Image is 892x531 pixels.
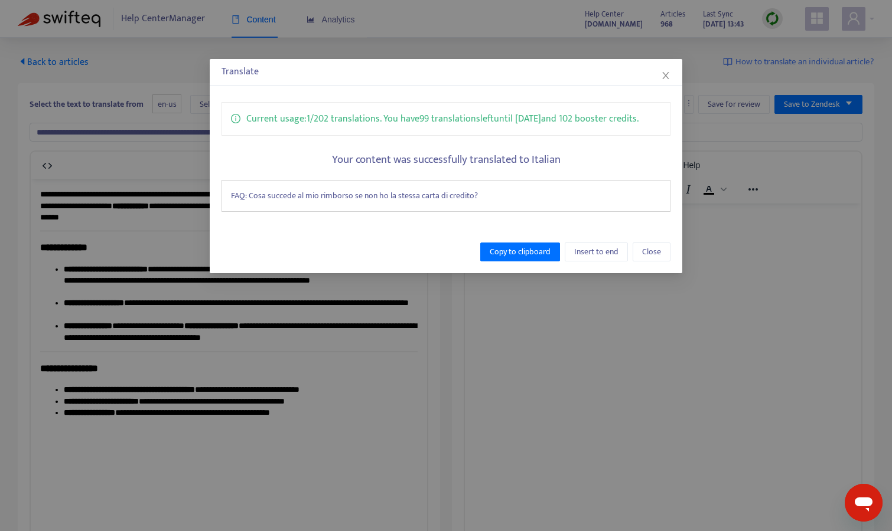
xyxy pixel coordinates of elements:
button: Copy to clipboard [480,242,560,261]
div: FAQ: Cosa succede al mio rimborso se non ho la stessa carta di credito? [222,180,670,212]
button: Insert to end [565,242,628,261]
button: Close [659,69,672,82]
body: Rich Text Area. Press ALT-0 for help. [9,9,387,21]
div: Translate [222,65,670,79]
span: info-circle [231,112,240,123]
span: Close [642,245,661,258]
body: Rich Text Area. Press ALT-0 for help. [9,9,387,240]
span: close [661,71,670,80]
iframe: Button to launch messaging window [845,484,883,522]
span: Insert to end [574,245,618,258]
p: Current usage: 1 / 202 translations . You have 99 translations left until [DATE] and 102 booster ... [246,112,639,126]
button: Close [633,242,670,261]
span: Copy to clipboard [490,245,551,258]
h5: Your content was successfully translated to Italian [222,153,670,167]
